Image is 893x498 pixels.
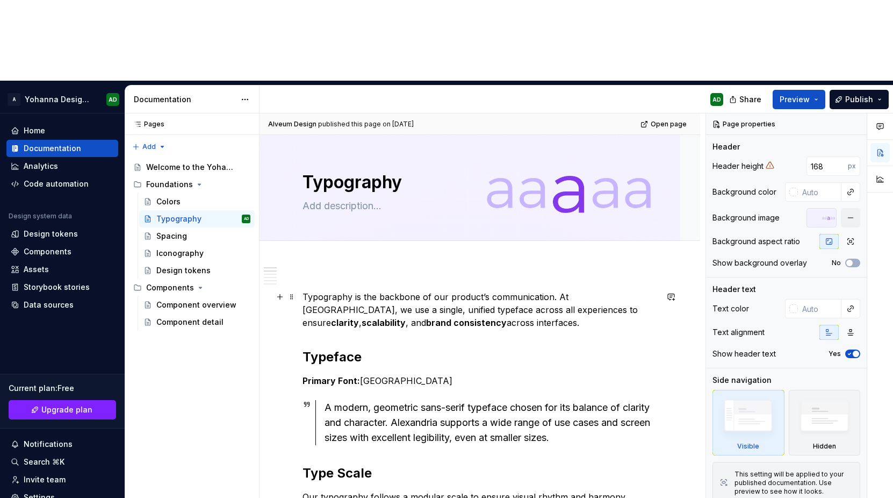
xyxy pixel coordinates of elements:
div: Foundations [129,176,255,193]
div: Home [24,125,45,136]
strong: scalability [362,317,406,328]
div: Components [129,279,255,296]
div: Hidden [813,442,836,451]
p: Typography is the backbone of our product’s communication. At [GEOGRAPHIC_DATA], we use a single,... [303,290,657,329]
div: published this page on [DATE] [318,120,414,129]
a: Data sources [6,296,118,314]
button: Notifications [6,436,118,453]
button: Publish [830,90,889,109]
div: Data sources [24,300,74,310]
a: Storybook stories [6,279,118,296]
div: Components [146,282,194,293]
div: Header height [712,161,764,172]
div: Documentation [134,94,235,105]
a: Assets [6,261,118,278]
div: Notifications [24,439,73,450]
p: px [848,162,856,170]
button: Preview [773,90,825,109]
a: Welcome to the Yohanna Design System [129,159,255,176]
div: Foundations [146,179,193,190]
p: [GEOGRAPHIC_DATA] [303,374,657,387]
div: Invite team [24,474,66,485]
div: Text color [712,303,749,314]
a: Design tokens [139,262,255,279]
strong: brand consistency [426,317,507,328]
div: Design system data [9,212,72,220]
label: No [832,259,841,267]
span: Preview [780,94,810,105]
div: A modern, geometric sans-serif typeface chosen for its balance of clarity and character. Alexandr... [325,400,657,445]
div: Documentation [24,143,81,154]
div: Typography [156,214,201,224]
div: Welcome to the Yohanna Design System [146,162,235,173]
a: Upgrade plan [9,400,116,419]
div: Component detail [156,317,224,328]
div: Background aspect ratio [712,236,800,247]
div: Code automation [24,179,89,189]
div: Hidden [789,390,861,456]
a: Components [6,243,118,260]
div: Design tokens [24,229,78,239]
div: Spacing [156,231,187,241]
span: Share [739,94,761,105]
div: Show background overlay [712,258,807,268]
input: Auto [798,299,841,318]
div: A [8,93,20,106]
a: Design tokens [6,225,118,243]
div: Iconography [156,248,204,259]
div: Show header text [712,348,776,359]
div: Pages [129,120,164,129]
div: Visible [737,442,759,451]
a: Code automation [6,175,118,193]
a: Documentation [6,140,118,157]
span: Add [142,143,156,151]
div: Side navigation [712,375,772,386]
a: Open page [637,117,692,132]
a: TypographyAD [139,210,255,227]
input: Auto [798,182,841,202]
div: Header text [712,284,756,295]
div: AD [109,95,117,104]
button: Share [724,90,768,109]
textarea: Typography [300,169,655,195]
div: Text alignment [712,327,765,338]
a: Home [6,122,118,139]
button: Search ⌘K [6,453,118,471]
strong: Type Scale [303,465,372,481]
div: Analytics [24,161,58,172]
div: Design tokens [156,265,211,276]
a: Invite team [6,471,118,488]
span: Alveum Design [268,120,316,129]
div: Page tree [129,159,255,331]
button: Add [129,139,169,154]
div: Visible [712,390,784,456]
input: Auto [806,156,848,176]
a: Iconography [139,245,255,262]
div: Yohanna Design System [25,94,93,105]
div: Storybook stories [24,282,90,293]
div: Colors [156,196,181,207]
a: Spacing [139,227,255,245]
div: Components [24,246,71,257]
strong: clarity [331,317,359,328]
div: AD [712,95,721,104]
a: Component overview [139,296,255,314]
div: Background image [712,212,780,223]
div: Background color [712,187,776,197]
div: This setting will be applied to your published documentation. Use preview to see how it looks. [734,470,853,496]
a: Analytics [6,158,118,175]
a: Colors [139,193,255,210]
div: Search ⌘K [24,457,64,467]
span: Upgrade plan [41,404,92,415]
div: Assets [24,264,49,275]
span: Open page [651,120,687,129]
span: Publish [845,94,873,105]
strong: Typeface [303,349,362,365]
strong: Primary Font: [303,375,360,386]
button: AYohanna Design SystemAD [2,88,123,111]
label: Yes [829,350,841,358]
div: Header [712,141,740,152]
div: Component overview [156,300,236,310]
a: Component detail [139,314,255,331]
div: AD [244,214,249,224]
